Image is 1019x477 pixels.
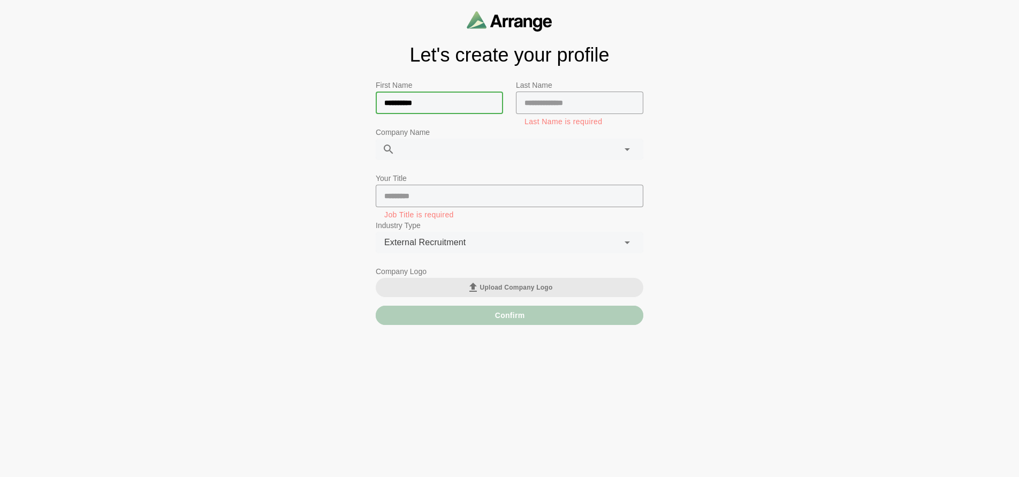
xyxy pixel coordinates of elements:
button: Upload Company Logo [376,278,643,297]
h1: Let's create your profile [376,44,643,66]
span: Upload Company Logo [467,281,553,294]
span: External Recruitment [384,236,466,249]
p: Company Name [376,126,643,139]
p: Last Name [516,79,643,92]
div: Last Name is required [524,118,635,125]
img: arrangeai-name-small-logo.4d2b8aee.svg [467,11,552,32]
p: Company Logo [376,265,643,278]
p: Your Title [376,172,643,185]
p: Industry Type [376,219,643,232]
p: First Name [376,79,503,92]
div: Job Title is required [384,211,635,218]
